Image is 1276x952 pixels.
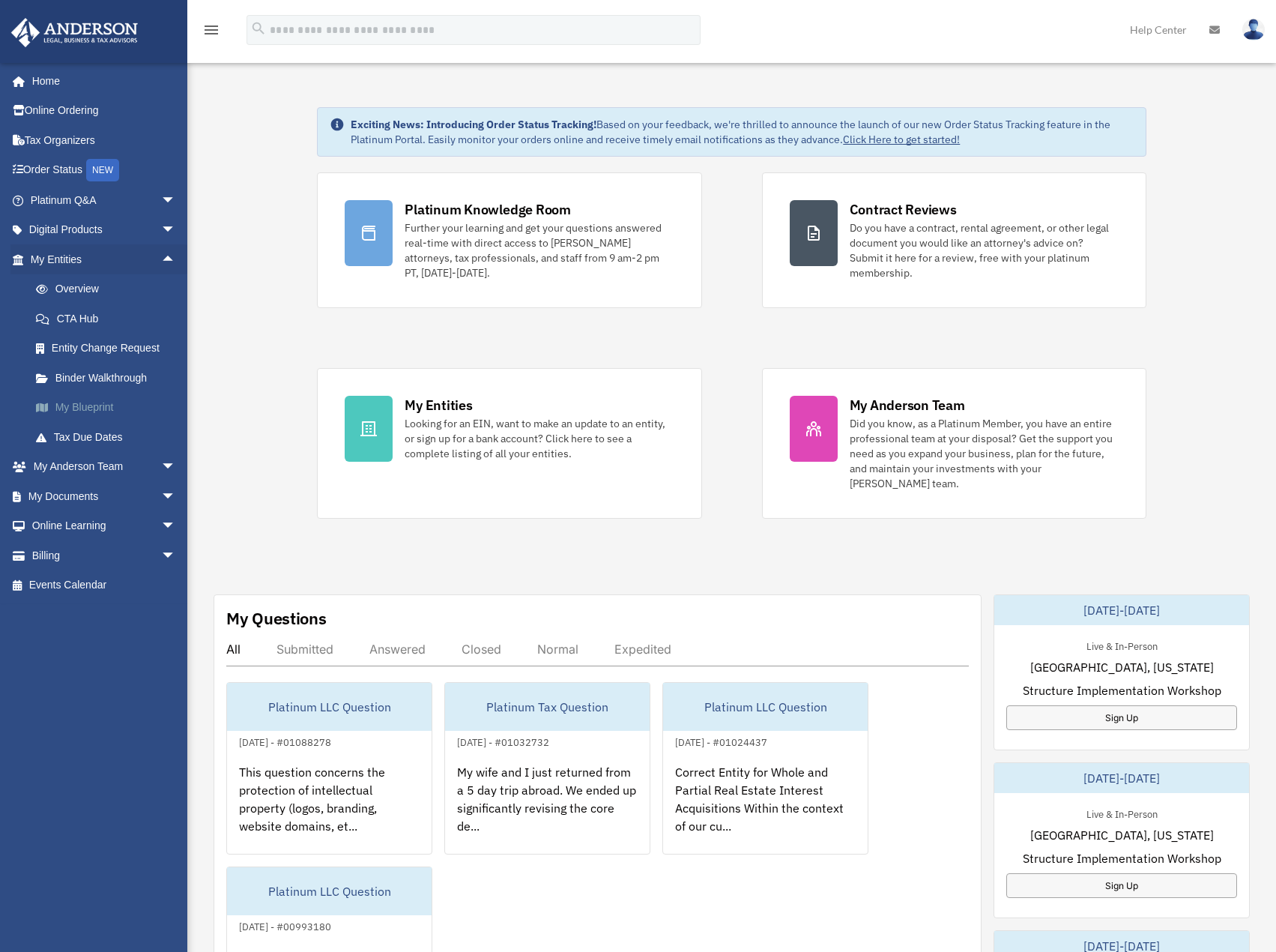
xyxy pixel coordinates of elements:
[1074,637,1170,653] div: Live & In-Person
[21,304,199,334] a: CTA Hub
[444,682,650,855] a: Platinum Tax Question[DATE] - #01032732My wife and I just returned from a 5 day trip abroad. We e...
[850,396,965,415] div: My Anderson Team
[369,642,426,657] div: Answered
[161,481,191,512] span: arrow_drop_down
[21,274,199,304] a: Overview
[227,751,432,868] div: This question concerns the protection of intellectual property (logos, branding, website domains,...
[850,416,1119,491] div: Did you know, as a Platinum Member, you have an entire professional team at your disposal? Get th...
[445,683,650,731] div: Platinum Tax Question
[445,751,650,868] div: My wife and I just returned from a 5 day trip abroad. We ended up significantly revising the core...
[1023,681,1221,699] span: Structure Implementation Workshop
[351,118,596,131] strong: Exciting News: Introducing Order Status Tracking!
[276,642,333,657] div: Submitted
[663,733,779,749] div: [DATE] - #01024437
[202,21,220,39] i: menu
[317,368,701,519] a: My Entities Looking for an EIN, want to make an update to an entity, or sign up for a bank accoun...
[10,96,199,126] a: Online Ordering
[86,159,119,181] div: NEW
[1006,705,1237,730] a: Sign Up
[317,172,701,308] a: Platinum Knowledge Room Further your learning and get your questions answered real-time with dire...
[1074,805,1170,821] div: Live & In-Person
[161,215,191,246] span: arrow_drop_down
[226,607,327,630] div: My Questions
[462,642,501,657] div: Closed
[227,683,432,731] div: Platinum LLC Question
[10,244,199,274] a: My Entitiesarrow_drop_up
[663,683,868,731] div: Platinum LLC Question
[21,393,199,423] a: My Blueprint
[1006,873,1237,898] a: Sign Up
[227,867,432,915] div: Platinum LLC Question
[1242,19,1265,40] img: User Pic
[762,368,1146,519] a: My Anderson Team Did you know, as a Platinum Member, you have an entire professional team at your...
[850,200,957,219] div: Contract Reviews
[10,155,199,186] a: Order StatusNEW
[7,18,142,47] img: Anderson Advisors Platinum Portal
[161,185,191,216] span: arrow_drop_down
[537,642,578,657] div: Normal
[10,511,199,541] a: Online Learningarrow_drop_down
[1030,826,1214,844] span: [GEOGRAPHIC_DATA], [US_STATE]
[10,125,199,155] a: Tax Organizers
[614,642,671,657] div: Expedited
[10,570,199,600] a: Events Calendar
[351,117,1133,147] div: Based on your feedback, we're thrilled to announce the launch of our new Order Status Tracking fe...
[10,66,191,96] a: Home
[405,220,674,280] div: Further your learning and get your questions answered real-time with direct access to [PERSON_NAM...
[994,763,1249,793] div: [DATE]-[DATE]
[161,452,191,483] span: arrow_drop_down
[226,642,241,657] div: All
[227,733,343,749] div: [DATE] - #01088278
[250,20,267,37] i: search
[994,595,1249,625] div: [DATE]-[DATE]
[405,200,571,219] div: Platinum Knowledge Room
[850,220,1119,280] div: Do you have a contract, rental agreement, or other legal document you would like an attorney's ad...
[662,682,868,855] a: Platinum LLC Question[DATE] - #01024437Correct Entity for Whole and Partial Real Estate Interest ...
[405,416,674,461] div: Looking for an EIN, want to make an update to an entity, or sign up for a bank account? Click her...
[226,682,432,855] a: Platinum LLC Question[DATE] - #01088278This question concerns the protection of intellectual prop...
[227,918,343,933] div: [DATE] - #00993180
[1023,849,1221,867] span: Structure Implementation Workshop
[161,244,191,275] span: arrow_drop_up
[161,540,191,571] span: arrow_drop_down
[843,133,960,146] a: Click Here to get started!
[445,733,561,749] div: [DATE] - #01032732
[10,540,199,570] a: Billingarrow_drop_down
[21,334,199,364] a: Entity Change Request
[10,452,199,482] a: My Anderson Teamarrow_drop_down
[762,172,1146,308] a: Contract Reviews Do you have a contract, rental agreement, or other legal document you would like...
[1030,658,1214,676] span: [GEOGRAPHIC_DATA], [US_STATE]
[10,185,199,215] a: Platinum Q&Aarrow_drop_down
[405,396,472,415] div: My Entities
[663,751,868,868] div: Correct Entity for Whole and Partial Real Estate Interest Acquisitions Within the context of our ...
[161,511,191,542] span: arrow_drop_down
[10,481,199,511] a: My Documentsarrow_drop_down
[21,422,199,452] a: Tax Due Dates
[10,215,199,245] a: Digital Productsarrow_drop_down
[202,26,220,39] a: menu
[21,363,199,393] a: Binder Walkthrough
